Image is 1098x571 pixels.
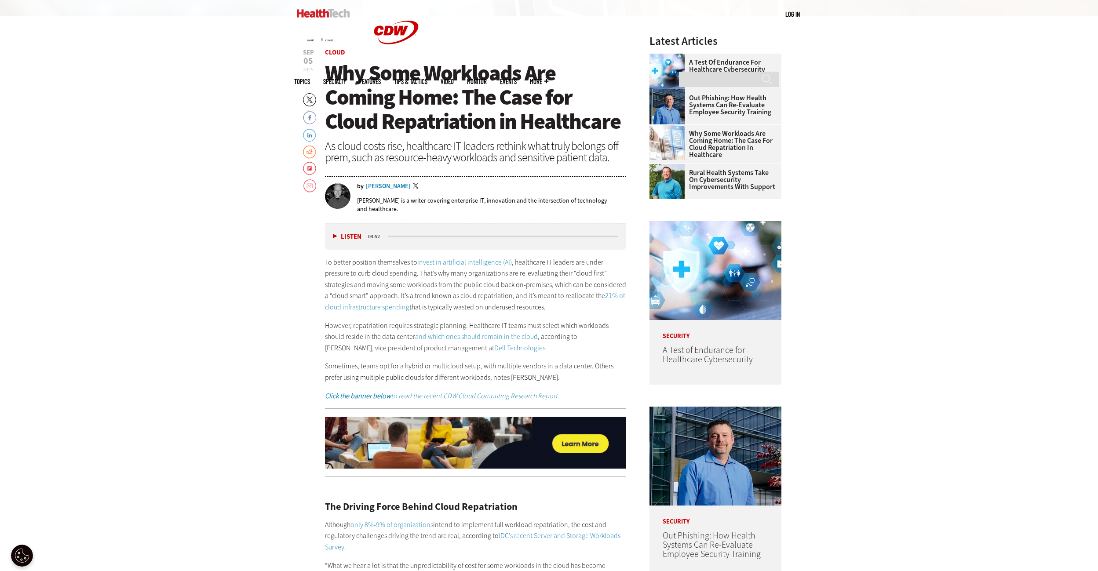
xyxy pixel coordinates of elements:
[785,10,800,18] a: Log in
[649,125,689,132] a: Electronic health records
[325,417,627,469] img: XS_Q125_Cloud_cta_desktop01
[294,78,310,85] span: Topics
[366,183,411,189] a: [PERSON_NAME]
[333,233,361,240] button: Listen
[325,391,391,400] strong: Click the banner below
[530,78,548,85] span: More
[649,169,776,190] a: Rural Health Systems Take On Cybersecurity Improvements with Support
[649,130,776,158] a: Why Some Workloads Are Coming Home: The Case for Cloud Repatriation in Healthcare
[367,233,387,240] div: duration
[649,54,685,89] img: Healthcare cybersecurity
[649,164,685,199] img: Jim Roeder
[500,78,517,85] a: Events
[11,545,33,567] div: Cookie Settings
[325,391,559,400] em: to read the recent CDW Cloud Computing Research Report.
[649,125,685,160] img: Electronic health records
[663,344,753,365] a: A Test of Endurance for Healthcare Cybersecurity
[359,78,381,85] a: Features
[323,78,346,85] span: Specialty
[325,58,620,136] span: Why Some Workloads Are Coming Home: The Case for Cloud Repatriation in Healthcare
[325,360,627,383] p: Sometimes, teams opt for a hybrid or multicloud setup, with multiple vendors in a data center. Ot...
[325,140,627,163] div: As cloud costs rise, healthcare IT leaders rethink what truly belongs off-prem, such as resource-...
[357,196,627,213] p: [PERSON_NAME] is a writer covering enterprise IT, innovation and the intersection of technology a...
[325,223,627,250] div: media player
[649,89,689,96] a: Scott Currie
[325,519,627,553] p: Although intend to implement full workload repatriation, the cost and regulatory challenges drivi...
[11,545,33,567] button: Open Preferences
[325,531,620,552] a: IDC’s recent Server and Storage Workloads Survey
[413,183,421,190] a: Twitter
[394,78,427,85] a: Tips & Tactics
[415,332,538,341] a: and which ones should remain in the cloud
[649,407,781,506] img: Scott Currie
[325,391,559,400] a: Click the banner belowto read the recent CDW Cloud Computing Research Report.
[325,320,627,354] p: However, repatriation requires strategic planning. Healthcare IT teams must select which workload...
[785,10,800,19] div: User menu
[467,78,487,85] a: MonITor
[649,221,781,320] img: Healthcare cybersecurity
[649,164,689,171] a: Jim Roeder
[649,320,781,339] p: Security
[357,183,364,189] span: by
[363,58,429,67] a: CDW
[441,78,454,85] a: Video
[325,257,627,313] p: To better position themselves to , healthcare IT leaders are under pressure to curb cloud spendin...
[297,9,350,18] img: Home
[325,502,627,512] h2: The Driving Force Behind Cloud Repatriation
[649,506,781,525] p: Security
[494,343,545,353] a: Dell Technologies
[663,530,761,560] a: Out Phishing: How Health Systems Can Re-Evaluate Employee Security Training
[417,258,512,267] a: invest in artificial intelligence (AI)
[325,183,350,209] img: Brian Horowitz
[649,89,685,124] img: Scott Currie
[325,291,625,312] a: 21% of cloud infrastructure spending
[350,520,433,529] a: only 8%-9% of organizations
[649,95,776,116] a: Out Phishing: How Health Systems Can Re-Evaluate Employee Security Training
